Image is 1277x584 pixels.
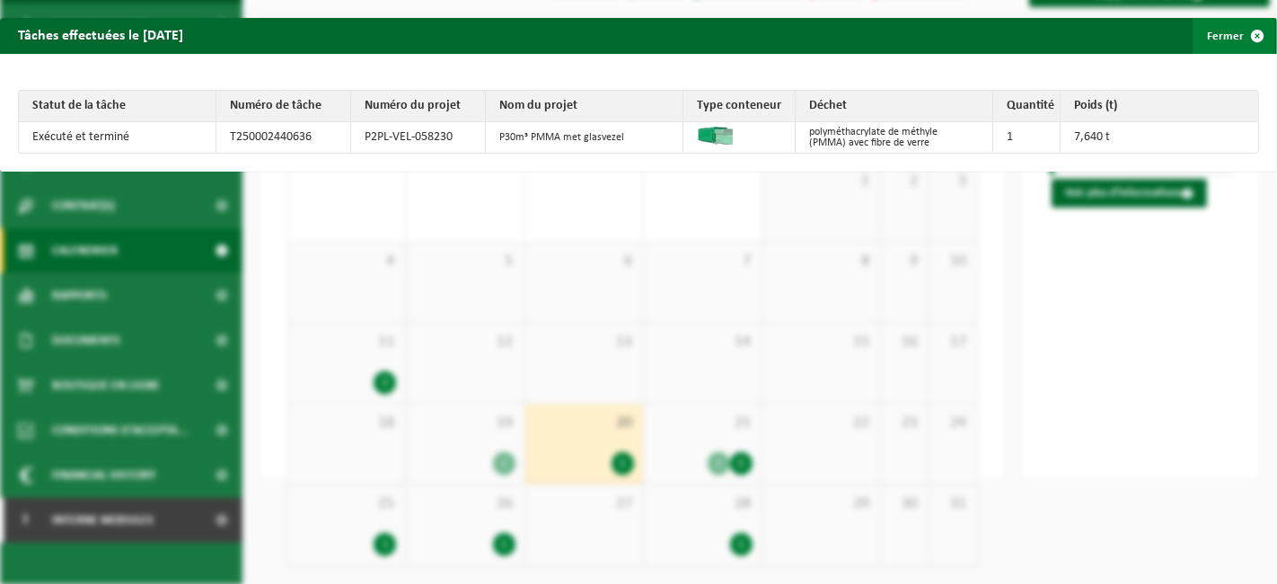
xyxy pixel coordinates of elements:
td: 7,640 t [1061,122,1258,153]
td: Exécuté et terminé [19,122,216,153]
th: Numéro de tâche [216,91,351,122]
td: 1 [993,122,1061,153]
td: T250002440636 [216,122,351,153]
th: Déchet [796,91,993,122]
th: Nom du projet [486,91,683,122]
td: polyméthacrylate de méthyle (PMMA) avec fibre de verre [796,122,993,153]
th: Quantité [993,91,1061,122]
th: Poids (t) [1061,91,1258,122]
button: Fermer [1193,18,1275,54]
img: HK-XP-30-GN-00 [697,127,733,145]
td: P2PL-VEL-058230 [351,122,486,153]
td: P30m³ PMMA met glasvezel [486,122,683,153]
th: Statut de la tâche [19,91,216,122]
th: Numéro du projet [351,91,486,122]
th: Type conteneur [683,91,796,122]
